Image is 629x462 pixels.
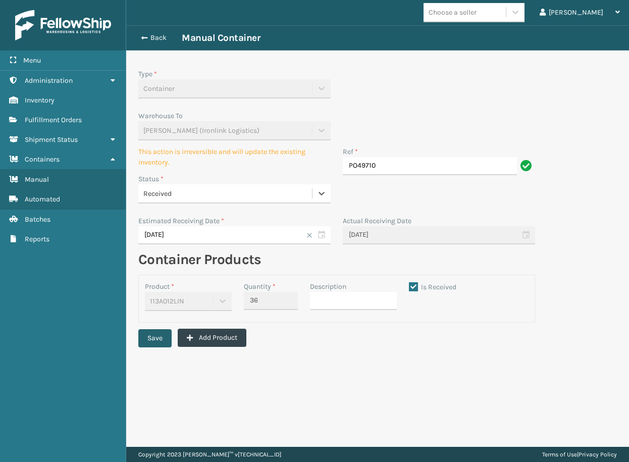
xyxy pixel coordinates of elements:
label: Type [138,70,157,78]
span: Menu [23,56,41,65]
label: Warehouse To [138,112,183,120]
a: Terms of Use [542,451,577,458]
div: Choose a seller [429,7,477,18]
span: Manual [25,175,49,184]
span: Shipment Status [25,135,78,144]
label: Actual Receiving Date [343,217,411,225]
label: Quantity [244,281,276,292]
button: Save [138,329,172,347]
div: | [542,447,617,462]
span: Administration [25,76,73,85]
span: Batches [25,215,50,224]
label: Ref [343,146,358,157]
label: Product [145,282,174,291]
input: MM/DD/YYYY [138,226,331,244]
label: Is Received [409,283,456,291]
img: logo [15,10,111,40]
span: Reports [25,235,49,243]
h3: Manual Container [182,32,260,44]
a: Privacy Policy [579,451,617,458]
span: Automated [25,195,60,203]
span: Inventory [25,96,55,105]
button: Back [135,33,182,42]
span: Received [143,188,172,199]
span: Containers [25,155,60,164]
h2: Container Products [138,250,535,269]
label: Status [138,175,164,183]
span: Fulfillment Orders [25,116,82,124]
input: MM/DD/YYYY [343,226,535,244]
p: Copyright 2023 [PERSON_NAME]™ v [TECHNICAL_ID] [138,447,281,462]
label: Description [310,281,346,292]
label: Estimated Receiving Date [138,217,224,225]
button: Add Product [178,329,246,347]
p: This action is irreversible and will update the existing inventory. [138,146,331,168]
